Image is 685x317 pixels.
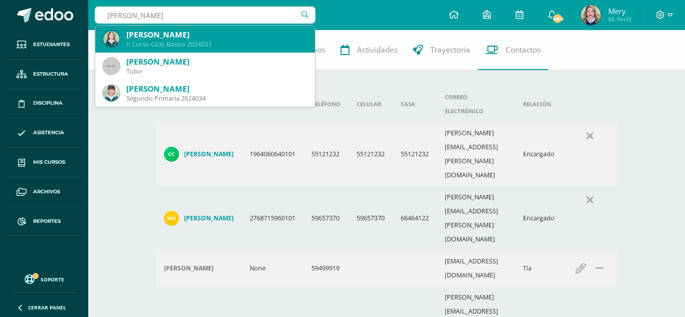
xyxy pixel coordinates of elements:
[437,86,515,122] th: Correo electrónico
[164,264,234,272] div: Mabel Estrada
[608,15,631,24] span: Mi Perfil
[33,99,63,107] span: Disciplina
[12,272,76,285] a: Soporte
[164,211,179,226] img: 52f9b74c34a02e1738ad2090de145a3e.png
[8,177,80,207] a: Archivos
[430,45,470,55] span: Trayectoria
[126,94,307,103] div: Segundo Primaria 2024034
[552,13,563,24] span: 484
[184,150,234,158] h4: [PERSON_NAME]
[349,122,393,186] td: 55121232
[393,86,437,122] th: Casa
[126,30,307,40] div: [PERSON_NAME]
[349,186,393,250] td: 59657370
[242,250,303,286] td: None
[393,186,437,250] td: 66464122
[8,207,80,236] a: Reportes
[126,57,307,67] div: [PERSON_NAME]
[303,86,349,122] th: Teléfono
[33,217,61,225] span: Reportes
[41,276,64,283] span: Soporte
[33,158,65,166] span: Mis cursos
[437,250,515,286] td: [EMAIL_ADDRESS][DOMAIN_NAME]
[242,186,303,250] td: 2768715960101
[515,186,563,250] td: Encargado
[184,214,234,222] h4: [PERSON_NAME]
[393,122,437,186] td: 55121232
[581,5,601,25] img: c3ba4bc82f539d18ce1ea45118c47ae0.png
[103,85,119,101] img: af5dc8991a3317ff836033812651b4fb.png
[303,250,349,286] td: 59499919
[478,30,548,70] a: Contactos
[95,7,315,24] input: Busca un usuario...
[8,89,80,119] a: Disciplina
[126,84,307,94] div: [PERSON_NAME]
[164,147,179,162] img: 8cea7a51dff92499cf709b7d3f0909fe.png
[303,186,349,250] td: 59657370
[608,6,631,16] span: Mery
[103,58,119,74] img: 45x45
[33,129,64,137] span: Asistencia
[515,122,563,186] td: Encargado
[405,30,478,70] a: Trayectoria
[126,67,307,76] div: Tutor
[515,86,563,122] th: Relación
[8,148,80,177] a: Mis cursos
[33,41,70,49] span: Estudiantes
[164,211,234,226] a: [PERSON_NAME]
[349,86,393,122] th: Celular
[437,186,515,250] td: [PERSON_NAME][EMAIL_ADDRESS][PERSON_NAME][DOMAIN_NAME]
[515,250,563,286] td: Tía
[28,304,66,311] span: Cerrar panel
[33,70,68,78] span: Estructura
[103,31,119,47] img: 71ab4273b0191ded164dc420c301b504.png
[8,118,80,148] a: Asistencia
[303,122,349,186] td: 55121232
[505,45,541,55] span: Contactos
[33,188,60,196] span: Archivos
[164,264,214,272] h4: [PERSON_NAME]
[8,30,80,60] a: Estudiantes
[8,60,80,89] a: Estructura
[357,45,398,55] span: Actividades
[242,122,303,186] td: 1964060640101
[333,30,405,70] a: Actividades
[126,40,307,49] div: II Curso Ciclo Básico 2024031
[164,147,234,162] a: [PERSON_NAME]
[437,122,515,186] td: [PERSON_NAME][EMAIL_ADDRESS][PERSON_NAME][DOMAIN_NAME]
